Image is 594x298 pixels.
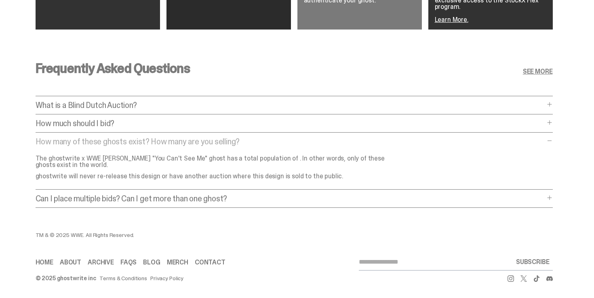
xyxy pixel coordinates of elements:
[523,68,553,75] a: SEE MORE
[36,275,96,281] div: © 2025 ghostwrite inc
[36,259,53,266] a: Home
[150,275,183,281] a: Privacy Policy
[120,259,137,266] a: FAQs
[36,194,545,203] p: Can I place multiple bids? Can I get more than one ghost?
[195,259,225,266] a: Contact
[88,259,114,266] a: Archive
[36,62,190,75] h3: Frequently Asked Questions
[36,101,545,109] p: What is a Blind Dutch Auction?
[36,232,359,238] div: TM & © 2025 WWE. All Rights Reserved.
[36,119,545,127] p: How much should I bid?
[143,259,160,266] a: Blog
[36,173,391,180] p: ghostwrite will never re-release this design or have another auction where this design is sold to...
[36,155,391,168] p: The ghostwrite x WWE [PERSON_NAME] "You Can't See Me" ghost has a total population of . In other ...
[60,259,81,266] a: About
[36,137,545,146] p: How many of these ghosts exist? How many are you selling?
[513,254,553,270] button: SUBSCRIBE
[167,259,188,266] a: Merch
[435,15,468,24] a: Learn More.
[99,275,147,281] a: Terms & Conditions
